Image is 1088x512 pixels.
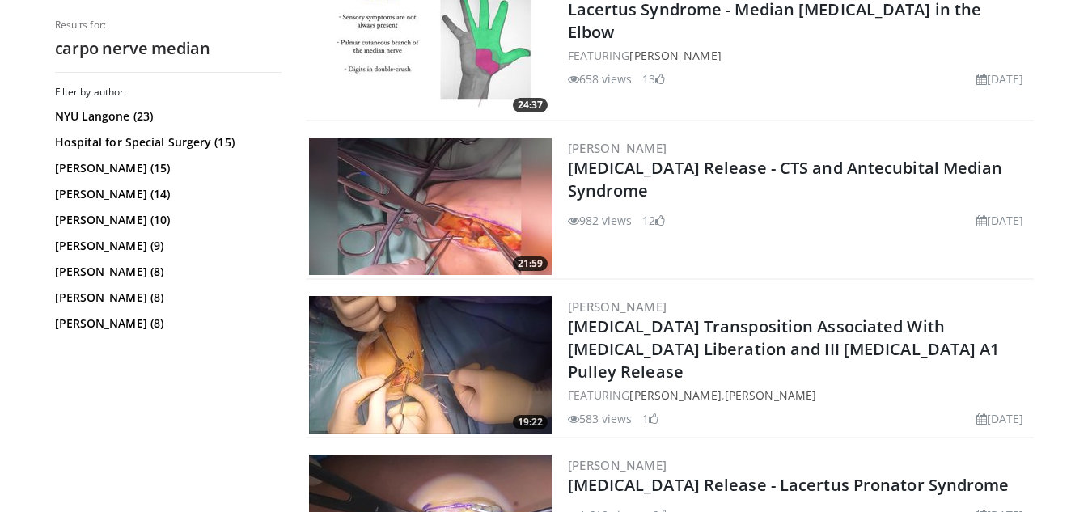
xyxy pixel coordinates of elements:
h2: carpo nerve median [55,38,282,59]
a: 19:22 [309,296,552,434]
li: [DATE] [976,70,1024,87]
a: [PERSON_NAME] (9) [55,238,277,254]
li: [DATE] [976,212,1024,229]
a: [PERSON_NAME] [629,387,721,403]
a: 21:59 [309,138,552,275]
li: 583 views [568,410,633,427]
a: [PERSON_NAME] [725,387,816,403]
a: [PERSON_NAME] [568,298,667,315]
img: 525c7b1f-ca3d-435a-bcf8-fd3d2f785d65.300x170_q85_crop-smart_upscale.jpg [309,138,552,275]
a: [PERSON_NAME] (14) [55,186,277,202]
li: [DATE] [976,410,1024,427]
span: 19:22 [513,415,548,429]
h3: Filter by author: [55,86,282,99]
a: [PERSON_NAME] (10) [55,212,277,228]
a: [PERSON_NAME] (8) [55,264,277,280]
a: [PERSON_NAME] (15) [55,160,277,176]
li: 13 [642,70,665,87]
div: FEATURING [568,47,1031,64]
li: 1 [642,410,658,427]
a: [MEDICAL_DATA] Release - CTS and Antecubital Median Syndrome [568,157,1003,201]
span: 24:37 [513,98,548,112]
p: Results for: [55,19,282,32]
li: 12 [642,212,665,229]
li: 982 views [568,212,633,229]
li: 658 views [568,70,633,87]
a: Hospital for Special Surgery (15) [55,134,277,150]
a: [MEDICAL_DATA] Release - Lacertus Pronator Syndrome [568,474,1010,496]
a: [PERSON_NAME] [568,457,667,473]
a: NYU Langone (23) [55,108,277,125]
a: [PERSON_NAME] [629,48,721,63]
a: [PERSON_NAME] (8) [55,315,277,332]
img: 0849c8be-74e2-47df-9cf8-b2f0f6d591d2.300x170_q85_crop-smart_upscale.jpg [309,296,552,434]
a: [PERSON_NAME] [568,140,667,156]
a: [PERSON_NAME] (8) [55,290,277,306]
span: 21:59 [513,256,548,271]
div: FEATURING , [568,387,1031,404]
a: [MEDICAL_DATA] Transposition Associated With [MEDICAL_DATA] Liberation and III [MEDICAL_DATA] A1 ... [568,315,1000,383]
